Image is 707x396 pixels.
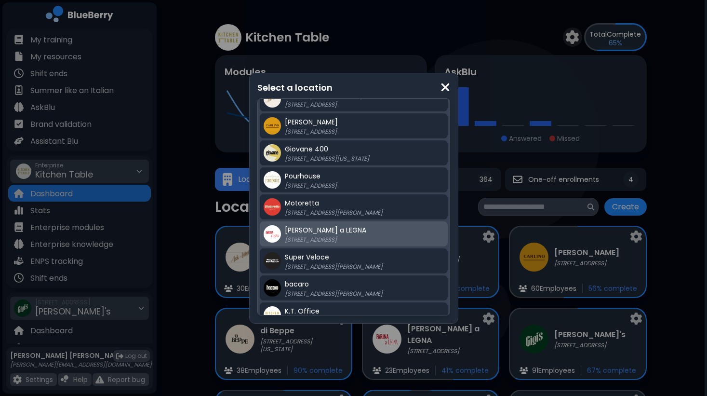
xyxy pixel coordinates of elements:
[264,117,281,135] img: company thumbnail
[285,225,366,235] span: [PERSON_NAME] a LEGNA
[285,290,405,298] p: [STREET_ADDRESS][PERSON_NAME]
[285,144,328,154] span: Giovane 400
[285,128,405,136] p: [STREET_ADDRESS]
[285,306,320,316] span: K.T. Office
[285,236,405,244] p: [STREET_ADDRESS]
[264,144,281,162] img: company thumbnail
[285,101,405,109] p: [STREET_ADDRESS]
[257,81,450,95] p: Select a location
[285,90,362,100] span: Ask for [PERSON_NAME]
[264,90,281,108] img: company thumbnail
[285,263,405,271] p: [STREET_ADDRESS][PERSON_NAME]
[285,117,338,127] span: [PERSON_NAME]
[285,182,405,190] p: [STREET_ADDRESS]
[264,279,281,297] img: company thumbnail
[264,198,281,216] img: company thumbnail
[285,155,405,163] p: [STREET_ADDRESS][US_STATE]
[264,225,281,243] img: company thumbnail
[264,252,281,270] img: company thumbnail
[285,171,320,181] span: Pourhouse
[285,279,309,289] span: bacaro
[440,81,450,94] img: close icon
[285,252,329,262] span: Super Veloce
[264,171,281,189] img: company thumbnail
[264,306,281,324] img: company thumbnail
[285,209,405,217] p: [STREET_ADDRESS][PERSON_NAME]
[285,198,319,208] span: Motoretta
